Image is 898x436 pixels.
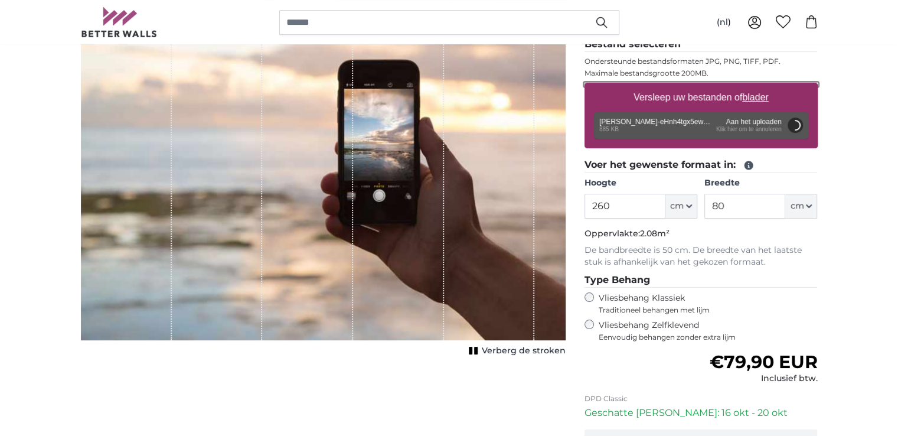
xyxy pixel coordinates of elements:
[584,37,818,52] legend: Bestand selecteren
[584,245,818,268] p: De bandbreedte is 50 cm. De breedte van het laatste stuk is afhankelijk van het gekozen formaat.
[785,194,817,219] button: cm
[599,320,818,342] label: Vliesbehang Zelfklevend
[482,345,566,357] span: Verberg de stroken
[790,200,804,212] span: cm
[584,228,818,240] p: Oppervlakte:
[81,7,158,37] img: Betterwalls
[709,351,817,373] span: €79,90 EUR
[709,373,817,385] div: Inclusief btw.
[670,200,684,212] span: cm
[584,57,818,66] p: Ondersteunde bestandsformaten JPG, PNG, TIFF, PDF.
[584,394,818,404] p: DPD Classic
[640,228,670,239] span: 2.08m²
[742,92,768,102] u: blader
[629,86,773,109] label: Versleep uw bestanden of
[599,333,818,342] span: Eenvoudig behangen zonder extra lijm
[665,194,697,219] button: cm
[599,292,796,315] label: Vliesbehang Klassiek
[704,177,817,189] label: Breedte
[584,69,818,78] p: Maximale bestandsgrootte 200MB.
[584,158,818,173] legend: Voer het gewenste formaat in:
[707,12,740,33] button: (nl)
[584,406,818,420] p: Geschatte [PERSON_NAME]: 16 okt - 20 okt
[465,343,566,359] button: Verberg de stroken
[584,273,818,288] legend: Type Behang
[584,177,697,189] label: Hoogte
[599,305,796,315] span: Traditioneel behangen met lijm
